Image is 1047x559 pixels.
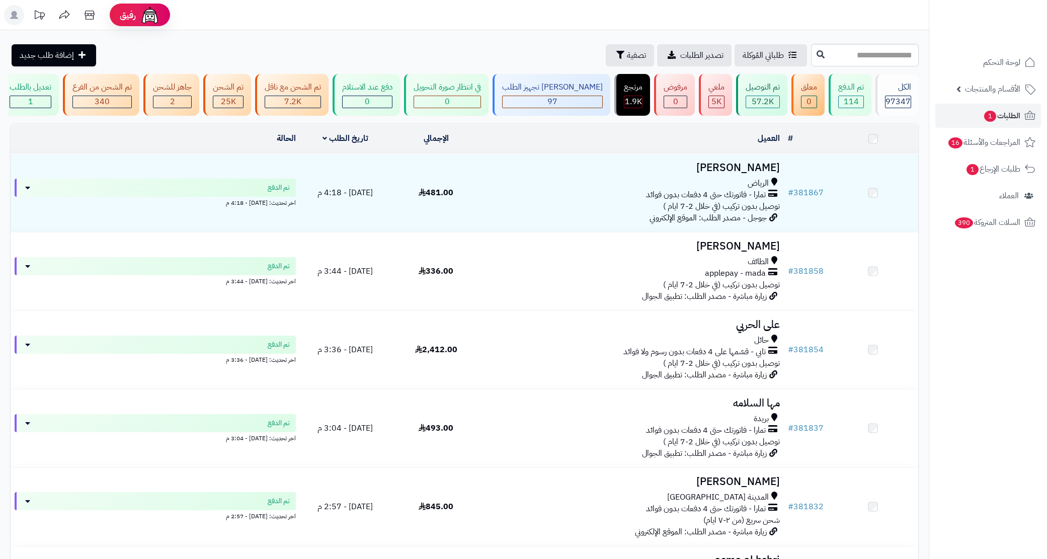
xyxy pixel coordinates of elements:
span: إضافة طلب جديد [20,49,74,61]
a: معلق 0 [789,74,827,116]
a: في انتظار صورة التحويل 0 [402,74,491,116]
span: 340 [95,96,110,108]
span: تمارا - فاتورتك حتى 4 دفعات بدون فوائد [646,503,766,515]
a: # [788,132,793,144]
div: الكل [885,82,911,93]
span: 57.2K [752,96,774,108]
span: طلبات الإرجاع [965,162,1020,176]
span: السلات المتروكة [954,215,1020,229]
span: [DATE] - 4:18 م [317,187,373,199]
span: # [788,265,793,277]
span: [DATE] - 3:36 م [317,344,373,356]
a: #381858 [788,265,824,277]
a: المراجعات والأسئلة16 [935,130,1041,154]
div: 340 [73,96,131,108]
h3: [PERSON_NAME] [486,241,780,252]
a: تصدير الطلبات [657,44,732,66]
h3: [PERSON_NAME] [486,162,780,174]
span: 2,412.00 [415,344,457,356]
div: 97 [503,96,602,108]
span: الطائف [748,256,769,268]
span: تصفية [627,49,646,61]
div: تم الشحن مع ناقل [265,82,321,93]
div: تم الشحن من الفرع [72,82,132,93]
span: 390 [955,217,973,228]
span: [DATE] - 3:04 م [317,422,373,434]
img: logo-2.png [979,27,1037,48]
div: اخر تحديث: [DATE] - 2:57 م [15,510,296,521]
span: المراجعات والأسئلة [947,135,1020,149]
a: تحديثات المنصة [27,5,52,28]
div: 0 [414,96,480,108]
span: حائل [754,335,769,346]
a: تاريخ الطلب [323,132,368,144]
h3: مها السلامه [486,397,780,409]
span: 1 [967,164,979,175]
div: دفع عند الاستلام [342,82,392,93]
a: مرفوض 0 [652,74,697,116]
span: توصيل بدون تركيب (في خلال 2-7 ايام ) [663,200,780,212]
span: توصيل بدون تركيب (في خلال 2-7 ايام ) [663,279,780,291]
span: زيارة مباشرة - مصدر الطلب: تطبيق الجوال [642,369,767,381]
a: تم الدفع 114 [827,74,873,116]
div: تم الدفع [838,82,864,93]
span: المدينة [GEOGRAPHIC_DATA] [667,492,769,503]
a: [PERSON_NAME] تجهيز الطلب 97 [491,74,612,116]
span: لوحة التحكم [983,55,1020,69]
a: تم التوصيل 57.2K [734,74,789,116]
div: ملغي [708,82,724,93]
span: 114 [844,96,859,108]
span: 97347 [885,96,911,108]
a: الإجمالي [424,132,449,144]
div: مرتجع [624,82,642,93]
span: تابي - قسّمها على 4 دفعات بدون رسوم ولا فوائد [623,346,766,358]
span: العملاء [999,189,1019,203]
span: زيارة مباشرة - مصدر الطلب: تطبيق الجوال [642,447,767,459]
div: تم الشحن [213,82,244,93]
a: طلبات الإرجاع1 [935,157,1041,181]
a: دفع عند الاستلام 0 [331,74,402,116]
span: الطلبات [983,109,1020,123]
img: ai-face.png [140,5,160,25]
span: الأقسام والمنتجات [965,82,1020,96]
div: اخر تحديث: [DATE] - 4:18 م [15,197,296,207]
span: طلباتي المُوكلة [743,49,784,61]
span: الرياض [748,178,769,189]
span: تم الدفع [268,418,290,428]
span: # [788,187,793,199]
div: [PERSON_NAME] تجهيز الطلب [502,82,603,93]
div: اخر تحديث: [DATE] - 3:44 م [15,275,296,286]
div: 24998 [213,96,243,108]
span: بريدة [754,413,769,425]
span: زيارة مباشرة - مصدر الطلب: الموقع الإلكتروني [635,526,767,538]
h3: [PERSON_NAME] [486,476,780,488]
span: 0 [445,96,450,108]
div: جاهز للشحن [153,82,192,93]
a: الحالة [277,132,296,144]
a: تم الشحن من الفرع 340 [61,74,141,116]
span: 1.9K [625,96,642,108]
span: 845.00 [419,501,453,513]
div: اخر تحديث: [DATE] - 3:04 م [15,432,296,443]
span: 493.00 [419,422,453,434]
span: توصيل بدون تركيب (في خلال 2-7 ايام ) [663,357,780,369]
span: 481.00 [419,187,453,199]
a: مرتجع 1.9K [612,74,652,116]
div: اخر تحديث: [DATE] - 3:36 م [15,354,296,364]
a: #381867 [788,187,824,199]
h3: على الحربي [486,319,780,331]
div: معلق [801,82,817,93]
a: إضافة طلب جديد [12,44,96,66]
span: 25K [221,96,236,108]
div: في انتظار صورة التحويل [414,82,481,93]
span: جوجل - مصدر الطلب: الموقع الإلكتروني [650,212,767,224]
div: تم التوصيل [746,82,780,93]
div: 7222 [265,96,320,108]
span: [DATE] - 3:44 م [317,265,373,277]
span: 5K [711,96,721,108]
span: تمارا - فاتورتك حتى 4 دفعات بدون فوائد [646,425,766,436]
div: 2 [153,96,191,108]
span: 1 [28,96,33,108]
span: # [788,344,793,356]
span: applepay - mada [705,268,766,279]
